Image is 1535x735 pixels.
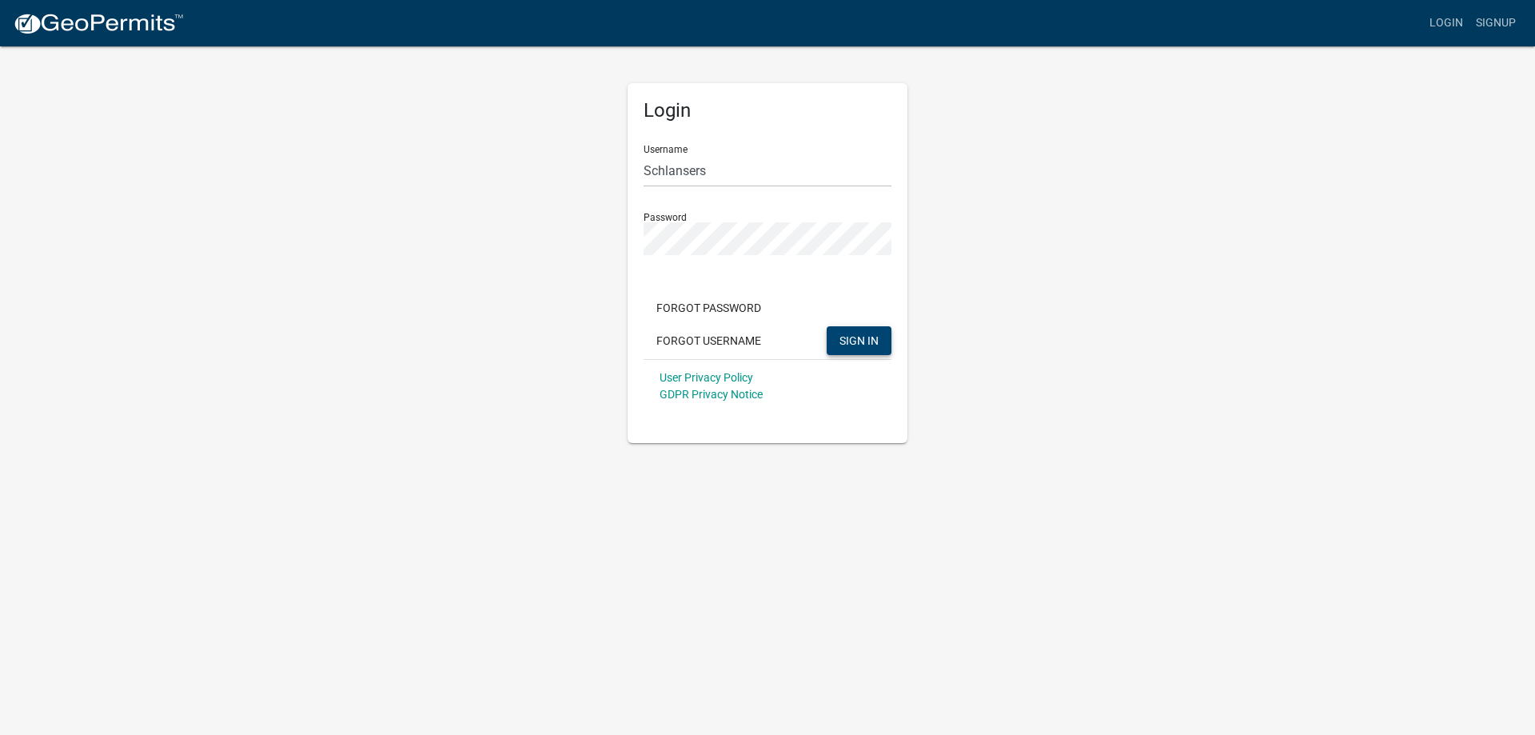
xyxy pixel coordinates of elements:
[644,294,774,322] button: Forgot Password
[1423,8,1469,38] a: Login
[827,326,891,355] button: SIGN IN
[660,388,763,401] a: GDPR Privacy Notice
[1469,8,1522,38] a: Signup
[644,99,891,122] h5: Login
[660,371,753,384] a: User Privacy Policy
[839,334,879,346] span: SIGN IN
[644,326,774,355] button: Forgot Username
